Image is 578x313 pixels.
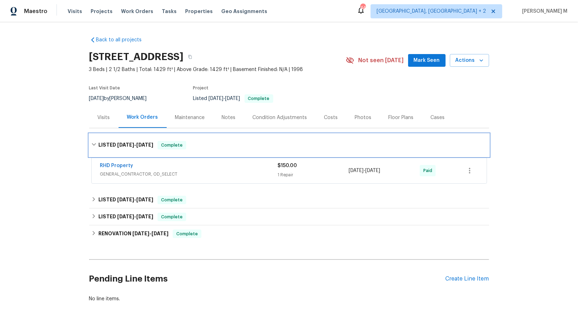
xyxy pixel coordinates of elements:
div: LISTED [DATE]-[DATE]Complete [89,134,489,156]
span: Tasks [162,9,177,14]
h6: LISTED [98,196,153,204]
button: Mark Seen [408,54,446,67]
span: [DATE] [89,96,104,101]
h2: Pending Line Items [89,262,446,295]
span: - [209,96,240,101]
span: Work Orders [121,8,153,15]
span: [DATE] [209,96,224,101]
span: - [132,231,168,236]
span: GENERAL_CONTRACTOR, OD_SELECT [100,171,278,178]
span: [DATE] [349,168,364,173]
h6: LISTED [98,141,153,149]
span: Geo Assignments [221,8,267,15]
div: Notes [222,114,236,121]
h2: [STREET_ADDRESS] [89,53,184,60]
div: Costs [324,114,338,121]
span: [DATE] [151,231,168,236]
button: Copy Address [184,51,196,63]
div: by [PERSON_NAME] [89,94,155,103]
span: [DATE] [132,231,149,236]
span: [GEOGRAPHIC_DATA], [GEOGRAPHIC_DATA] + 2 [377,8,486,15]
span: [DATE] [136,197,153,202]
span: - [349,167,380,174]
div: 1 Repair [278,171,349,178]
div: Work Orders [127,114,158,121]
div: LISTED [DATE]-[DATE]Complete [89,191,489,208]
span: [DATE] [117,214,134,219]
button: Actions [450,54,489,67]
span: Visits [68,8,82,15]
span: Complete [158,142,185,149]
span: Project [193,86,209,90]
span: Complete [173,230,201,237]
div: No line items. [89,295,489,302]
span: [DATE] [117,197,134,202]
div: Create Line Item [446,276,489,282]
span: Complete [158,213,185,220]
span: - [117,142,153,147]
span: $150.00 [278,163,297,168]
span: Projects [91,8,113,15]
span: [DATE] [136,214,153,219]
div: Cases [431,114,445,121]
div: Floor Plans [389,114,414,121]
span: Mark Seen [414,56,440,65]
h6: RENOVATION [98,230,168,238]
span: [DATE] [117,142,134,147]
span: Complete [245,96,273,101]
div: RENOVATION [DATE]-[DATE]Complete [89,225,489,242]
span: 3 Beds | 2 1/2 Baths | Total: 1429 ft² | Above Grade: 1429 ft² | Basement Finished: N/A | 1998 [89,66,346,73]
span: Complete [158,196,185,203]
div: Visits [98,114,110,121]
div: 44 [360,4,365,11]
span: [DATE] [225,96,240,101]
a: Back to all projects [89,36,157,43]
span: Actions [456,56,483,65]
div: Maintenance [175,114,205,121]
span: Listed [193,96,273,101]
span: [PERSON_NAME] M [519,8,567,15]
h6: LISTED [98,213,153,221]
span: Last Visit Date [89,86,120,90]
span: Properties [185,8,213,15]
div: Photos [355,114,372,121]
span: [DATE] [136,142,153,147]
span: Paid [423,167,435,174]
div: Condition Adjustments [253,114,307,121]
span: Maestro [24,8,47,15]
span: - [117,214,153,219]
span: Not seen [DATE] [359,57,404,64]
span: [DATE] [365,168,380,173]
span: - [117,197,153,202]
div: LISTED [DATE]-[DATE]Complete [89,208,489,225]
a: RHD Property [100,163,133,168]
